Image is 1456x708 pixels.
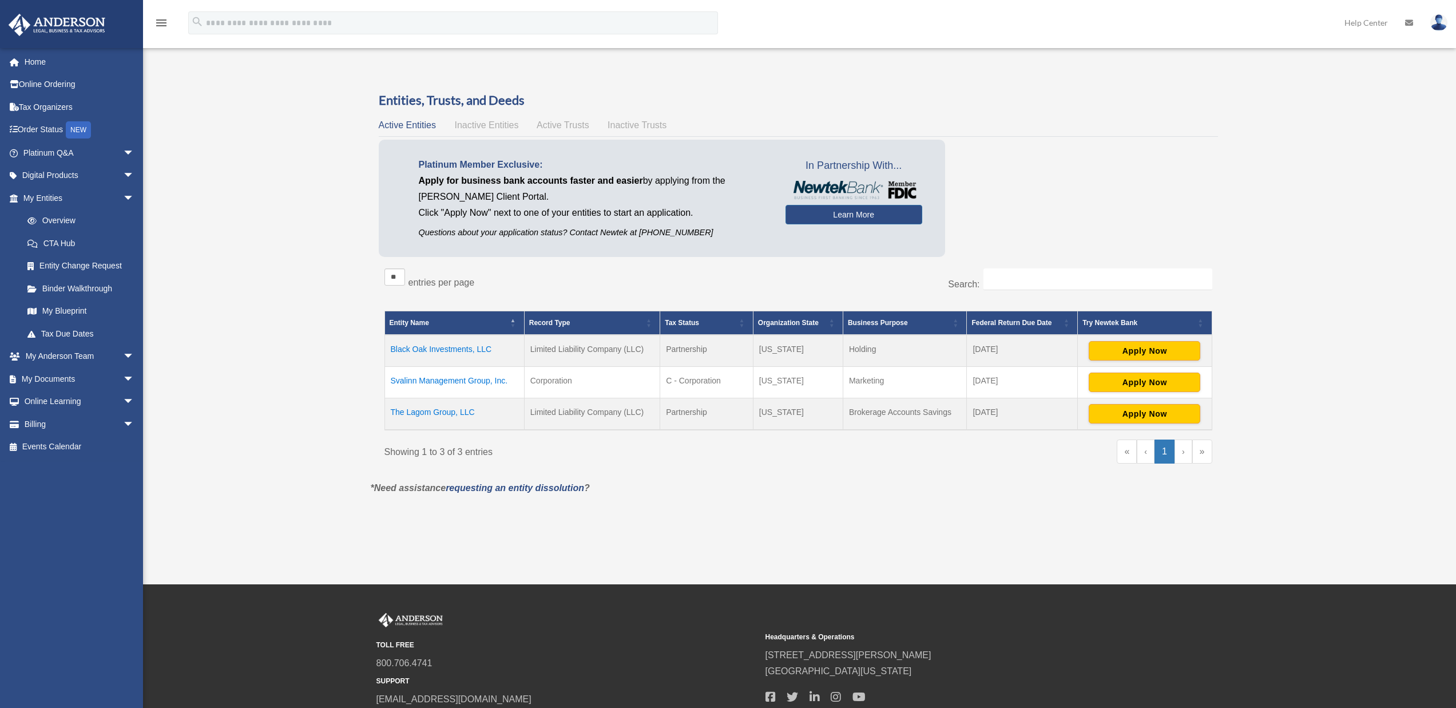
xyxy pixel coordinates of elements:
[524,398,660,430] td: Limited Liability Company (LLC)
[419,173,768,205] p: by applying from the [PERSON_NAME] Client Portal.
[8,413,152,436] a: Billingarrow_drop_down
[660,366,753,398] td: C - Corporation
[379,120,436,130] span: Active Entities
[419,157,768,173] p: Platinum Member Exclusive:
[123,187,146,210] span: arrow_drop_down
[843,335,966,367] td: Holding
[376,658,433,668] a: 800.706.4741
[123,390,146,414] span: arrow_drop_down
[123,345,146,369] span: arrow_drop_down
[753,311,843,335] th: Organization State: Activate to sort
[384,335,524,367] td: Black Oak Investments, LLC
[967,366,1078,398] td: [DATE]
[665,319,699,327] span: Tax Status
[8,141,152,164] a: Platinum Q&Aarrow_drop_down
[843,398,966,430] td: Brokerage Accounts Savings
[408,278,475,287] label: entries per page
[1137,440,1155,464] a: Previous
[529,319,570,327] span: Record Type
[376,675,757,687] small: SUPPORT
[765,650,931,660] a: [STREET_ADDRESS][PERSON_NAME]
[154,20,168,30] a: menu
[16,322,146,345] a: Tax Due Dates
[123,367,146,391] span: arrow_drop_down
[390,319,429,327] span: Entity Name
[848,319,908,327] span: Business Purpose
[384,366,524,398] td: Svalinn Management Group, Inc.
[1082,316,1194,330] div: Try Newtek Bank
[384,398,524,430] td: The Lagom Group, LLC
[785,157,922,175] span: In Partnership With...
[967,398,1078,430] td: [DATE]
[765,666,912,676] a: [GEOGRAPHIC_DATA][US_STATE]
[384,311,524,335] th: Entity Name: Activate to invert sorting
[1175,440,1192,464] a: Next
[967,311,1078,335] th: Federal Return Due Date: Activate to sort
[537,120,589,130] span: Active Trusts
[753,335,843,367] td: [US_STATE]
[1089,341,1200,361] button: Apply Now
[753,398,843,430] td: [US_STATE]
[66,121,91,139] div: NEW
[967,335,1078,367] td: [DATE]
[843,366,966,398] td: Marketing
[8,50,152,73] a: Home
[524,366,660,398] td: Corporation
[5,14,109,36] img: Anderson Advisors Platinum Portal
[454,120,518,130] span: Inactive Entities
[8,73,152,96] a: Online Ordering
[971,319,1052,327] span: Federal Return Due Date
[16,255,146,278] a: Entity Change Request
[16,277,146,300] a: Binder Walkthrough
[660,335,753,367] td: Partnership
[8,436,152,458] a: Events Calendar
[376,694,531,704] a: [EMAIL_ADDRESS][DOMAIN_NAME]
[8,187,146,209] a: My Entitiesarrow_drop_down
[8,367,152,390] a: My Documentsarrow_drop_down
[16,232,146,255] a: CTA Hub
[524,335,660,367] td: Limited Liability Company (LLC)
[123,141,146,165] span: arrow_drop_down
[785,205,922,224] a: Learn More
[1089,404,1200,424] button: Apply Now
[16,209,140,232] a: Overview
[1078,311,1212,335] th: Try Newtek Bank : Activate to sort
[753,366,843,398] td: [US_STATE]
[379,92,1218,109] h3: Entities, Trusts, and Deeds
[758,319,819,327] span: Organization State
[419,205,768,221] p: Click "Apply Now" next to one of your entities to start an application.
[660,311,753,335] th: Tax Status: Activate to sort
[371,483,590,493] em: *Need assistance ?
[419,176,643,185] span: Apply for business bank accounts faster and easier
[791,181,917,199] img: NewtekBankLogoSM.png
[1430,14,1447,31] img: User Pic
[376,639,757,651] small: TOLL FREE
[608,120,666,130] span: Inactive Trusts
[524,311,660,335] th: Record Type: Activate to sort
[123,164,146,188] span: arrow_drop_down
[376,613,445,628] img: Anderson Advisors Platinum Portal
[8,164,152,187] a: Digital Productsarrow_drop_down
[419,226,768,240] p: Questions about your application status? Contact Newtek at [PHONE_NUMBER]
[8,390,152,413] a: Online Learningarrow_drop_down
[446,483,584,493] a: requesting an entity dissolution
[1192,440,1212,464] a: Last
[123,413,146,436] span: arrow_drop_down
[843,311,966,335] th: Business Purpose: Activate to sort
[8,96,152,118] a: Tax Organizers
[660,398,753,430] td: Partnership
[1117,440,1137,464] a: First
[765,631,1146,643] small: Headquarters & Operations
[8,118,152,142] a: Order StatusNEW
[154,16,168,30] i: menu
[191,15,204,28] i: search
[1155,440,1175,464] a: 1
[384,440,790,460] div: Showing 1 to 3 of 3 entries
[948,279,979,289] label: Search:
[8,345,152,368] a: My Anderson Teamarrow_drop_down
[16,300,146,323] a: My Blueprint
[1089,373,1200,392] button: Apply Now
